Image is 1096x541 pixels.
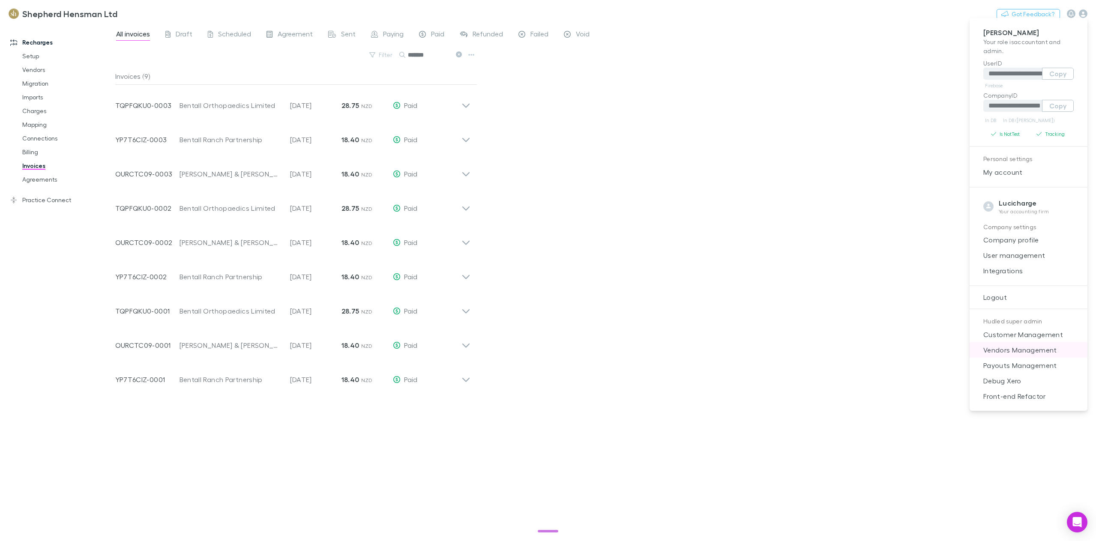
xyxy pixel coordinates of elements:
span: Logout [976,292,1081,302]
span: My account [976,167,1081,177]
p: Personal settings [983,154,1074,164]
a: In DB [983,115,998,126]
p: Company settings [983,222,1074,233]
a: In DB ([PERSON_NAME]) [1001,115,1056,126]
p: CompanyID [983,91,1074,100]
span: Debug Xero [976,376,1081,386]
span: Payouts Management [976,360,1081,371]
div: Open Intercom Messenger [1067,512,1087,532]
span: Front-end Refactor [976,391,1081,401]
p: UserID [983,59,1074,68]
span: Vendors Management [976,345,1081,355]
button: Tracking [1029,129,1074,139]
span: Customer Management [976,329,1081,340]
button: Is NotTest [983,129,1029,139]
p: Your accounting firm [999,208,1049,215]
p: Your role is accountant and admin . [983,37,1074,55]
span: User management [976,250,1081,260]
p: Hudled super admin [983,316,1074,327]
p: [PERSON_NAME] [983,28,1074,37]
a: Firebase [983,81,1004,91]
span: Integrations [976,266,1081,276]
strong: Lucicharge [999,199,1037,207]
button: Copy [1042,100,1074,112]
span: Company profile [976,235,1081,245]
button: Copy [1042,68,1074,80]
